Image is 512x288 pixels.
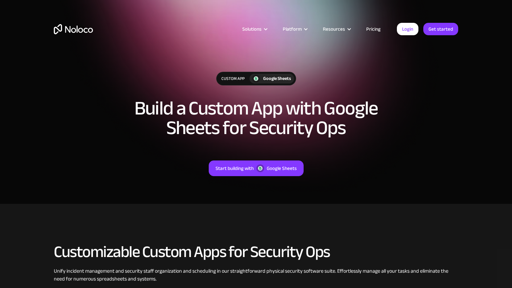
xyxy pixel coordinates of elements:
a: Start building withGoogle Sheets [209,160,304,176]
div: Solutions [234,25,275,33]
div: Google Sheets [267,164,297,173]
div: Solutions [242,25,262,33]
div: Resources [323,25,345,33]
a: Get started [423,23,458,35]
div: Resources [315,25,358,33]
div: Start building with [216,164,254,173]
h2: Customizable Custom Apps for Security Ops [54,243,458,261]
div: Custom App [217,72,249,85]
div: Platform [283,25,302,33]
a: Login [397,23,418,35]
div: Platform [275,25,315,33]
div: Google Sheets [263,75,291,82]
h1: Build a Custom App with Google Sheets for Security Ops [109,99,403,138]
a: home [54,24,93,34]
a: Pricing [358,25,389,33]
div: Unify incident management and security staff organization and scheduling in our straightforward p... [54,267,458,283]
